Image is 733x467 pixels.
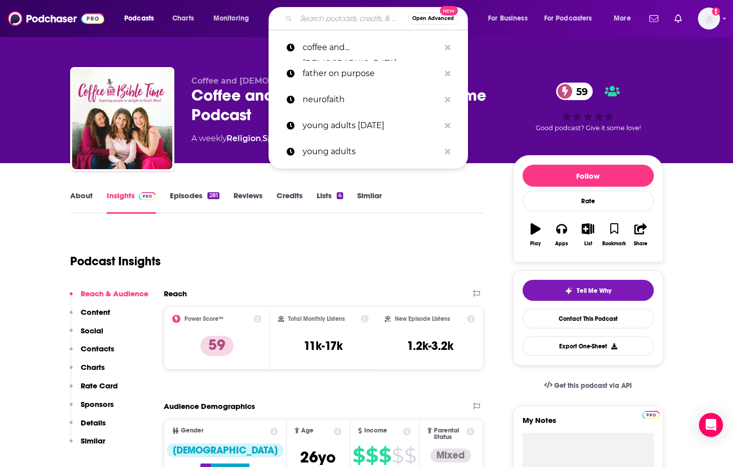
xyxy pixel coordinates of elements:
[670,10,686,27] a: Show notifications dropdown
[277,191,303,214] a: Credits
[81,418,106,427] p: Details
[81,344,114,353] p: Contacts
[712,8,720,16] svg: Add a profile image
[536,373,640,398] a: Get this podcast via API
[407,338,453,353] h3: 1.2k-3.2k
[81,289,148,298] p: Reach & Audience
[191,76,361,86] span: Coffee and [DEMOGRAPHIC_DATA] Time
[70,344,114,362] button: Contacts
[70,289,148,307] button: Reach & Audience
[303,35,440,61] p: coffee and bible
[172,12,194,26] span: Charts
[440,6,458,16] span: New
[584,241,592,247] div: List
[304,338,343,353] h3: 11k-17k
[164,401,255,411] h2: Audience Demographics
[70,254,161,269] h1: Podcast Insights
[81,362,105,372] p: Charts
[544,12,592,26] span: For Podcasters
[430,448,471,462] div: Mixed
[70,399,114,418] button: Sponsors
[167,443,284,457] div: [DEMOGRAPHIC_DATA]
[226,134,261,143] a: Religion
[269,87,468,113] a: neurofaith
[117,11,167,27] button: open menu
[565,287,573,295] img: tell me why sparkle
[303,139,440,165] p: young adults
[263,134,309,143] a: Spirituality
[434,427,465,440] span: Parental Status
[530,241,541,247] div: Play
[392,447,403,463] span: $
[81,326,103,335] p: Social
[366,447,378,463] span: $
[70,362,105,381] button: Charts
[642,411,660,419] img: Podchaser Pro
[364,427,387,434] span: Income
[233,191,263,214] a: Reviews
[81,381,118,390] p: Rate Card
[575,217,601,253] button: List
[395,315,450,322] h2: New Episode Listens
[303,113,440,139] p: young adults today
[379,447,391,463] span: $
[523,191,654,211] div: Rate
[81,436,105,445] p: Similar
[523,309,654,328] a: Contact This Podcast
[107,191,156,214] a: InsightsPodchaser Pro
[269,61,468,87] a: father on purpose
[523,217,549,253] button: Play
[536,124,641,132] span: Good podcast? Give it some love!
[170,191,219,214] a: Episodes281
[698,8,720,30] button: Show profile menu
[549,217,575,253] button: Apps
[614,12,631,26] span: More
[166,11,200,27] a: Charts
[642,409,660,419] a: Pro website
[301,427,314,434] span: Age
[81,307,110,317] p: Content
[206,11,262,27] button: open menu
[699,413,723,437] div: Open Intercom Messenger
[70,191,93,214] a: About
[269,35,468,61] a: coffee and [DEMOGRAPHIC_DATA]
[357,191,382,214] a: Similar
[72,69,172,169] img: Coffee and Bible Time Podcast
[481,11,540,27] button: open menu
[296,11,408,27] input: Search podcasts, credits, & more...
[269,139,468,165] a: young adults
[70,418,106,436] button: Details
[523,165,654,187] button: Follow
[513,76,663,138] div: 59Good podcast? Give it some love!
[70,381,118,399] button: Rate Card
[81,399,114,409] p: Sponsors
[698,8,720,30] img: User Profile
[601,217,627,253] button: Bookmark
[278,7,477,30] div: Search podcasts, credits, & more...
[70,307,110,326] button: Content
[303,61,440,87] p: father on purpose
[124,12,154,26] span: Podcasts
[317,191,343,214] a: Lists4
[337,192,343,199] div: 4
[261,134,263,143] span: ,
[523,415,654,433] label: My Notes
[184,315,223,322] h2: Power Score™
[181,427,203,434] span: Gender
[523,280,654,301] button: tell me why sparkleTell Me Why
[698,8,720,30] span: Logged in as shcarlos
[139,192,156,200] img: Podchaser Pro
[627,217,653,253] button: Share
[607,11,643,27] button: open menu
[8,9,104,28] img: Podchaser - Follow, Share and Rate Podcasts
[70,436,105,454] button: Similar
[404,447,416,463] span: $
[556,83,593,100] a: 59
[213,12,249,26] span: Monitoring
[207,192,219,199] div: 281
[70,326,103,344] button: Social
[488,12,528,26] span: For Business
[523,336,654,356] button: Export One-Sheet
